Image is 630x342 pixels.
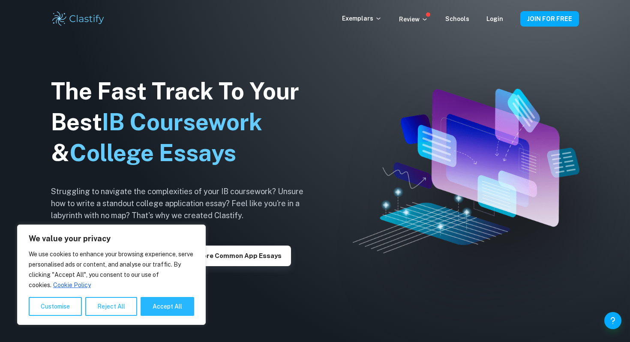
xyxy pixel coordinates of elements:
[342,14,382,23] p: Exemplars
[29,297,82,316] button: Customise
[179,246,291,266] button: Explore Common App essays
[17,225,206,325] div: We value your privacy
[51,10,105,27] img: Clastify logo
[399,15,428,24] p: Review
[353,89,580,253] img: Clastify hero
[51,76,317,168] h1: The Fast Track To Your Best &
[69,139,236,166] span: College Essays
[520,11,579,27] button: JOIN FOR FREE
[29,234,194,244] p: We value your privacy
[486,15,503,22] a: Login
[53,281,91,289] a: Cookie Policy
[102,108,262,135] span: IB Coursework
[29,249,194,290] p: We use cookies to enhance your browsing experience, serve personalised ads or content, and analys...
[179,251,291,259] a: Explore Common App essays
[604,312,621,329] button: Help and Feedback
[445,15,469,22] a: Schools
[141,297,194,316] button: Accept All
[85,297,137,316] button: Reject All
[51,186,317,222] h6: Struggling to navigate the complexities of your IB coursework? Unsure how to write a standout col...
